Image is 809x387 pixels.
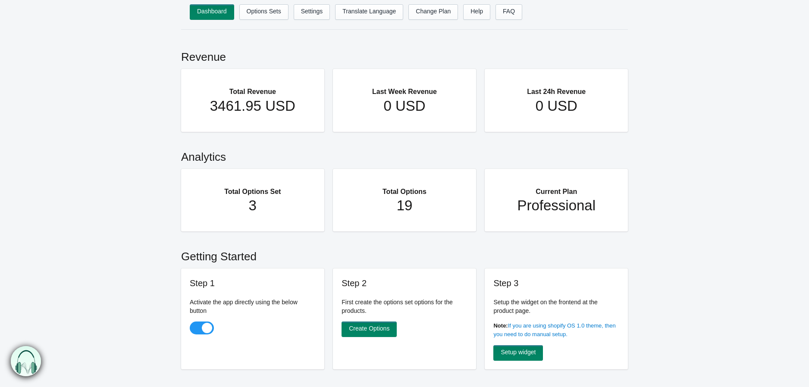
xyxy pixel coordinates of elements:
h1: 3 [198,197,307,214]
a: Help [463,4,490,20]
p: Setup the widget on the frontend at the product page. [493,298,619,315]
h1: 0 USD [502,97,611,115]
h2: Getting Started [181,240,628,268]
h3: Step 1 [190,277,316,289]
a: Setup widget [493,345,543,361]
h2: Revenue [181,41,628,69]
h2: Total Options [350,178,459,197]
img: bxm.png [11,346,41,377]
a: Dashboard [190,4,234,20]
a: FAQ [495,4,522,20]
h2: Analytics [181,140,628,169]
h1: Professional [502,197,611,214]
a: Options Sets [239,4,288,20]
h2: Last 24h Revenue [502,78,611,97]
h2: Current Plan [502,178,611,197]
h1: 0 USD [350,97,459,115]
h2: Last Week Revenue [350,78,459,97]
h3: Step 3 [493,277,619,289]
h2: Total Revenue [198,78,307,97]
h3: Step 2 [342,277,467,289]
p: Activate the app directly using the below button [190,298,316,315]
b: Note: [493,322,508,329]
h1: 3461.95 USD [198,97,307,115]
a: Create Options [342,321,397,337]
a: Settings [294,4,330,20]
a: If you are using shopify OS 1.0 theme, then you need to do manual setup. [493,322,615,337]
a: Change Plan [408,4,458,20]
h1: 19 [350,197,459,214]
h2: Total Options Set [198,178,307,197]
a: Translate Language [335,4,403,20]
p: First create the options set options for the products. [342,298,467,315]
